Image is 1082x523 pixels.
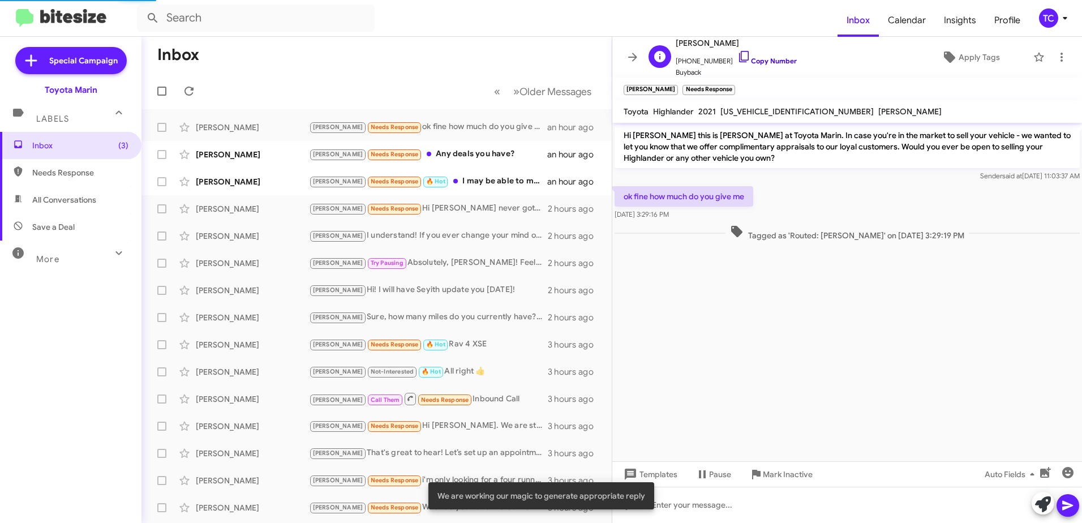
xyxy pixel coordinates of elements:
div: 2 hours ago [548,285,603,296]
span: Save a Deal [32,221,75,233]
span: 🔥 Hot [422,368,441,375]
span: [PERSON_NAME] [313,151,363,158]
span: Needs Response [371,123,419,131]
div: 2 hours ago [548,312,603,323]
span: Buyback [676,67,797,78]
span: [PERSON_NAME] [313,232,363,239]
div: 3 hours ago [548,448,603,459]
span: Needs Response [32,167,128,178]
div: 2 hours ago [548,230,603,242]
a: Profile [985,4,1029,37]
span: [PERSON_NAME] [313,341,363,348]
div: [PERSON_NAME] [196,258,309,269]
span: [PERSON_NAME] [313,314,363,321]
h1: Inbox [157,46,199,64]
span: Apply Tags [959,47,1000,67]
span: Needs Response [371,151,419,158]
span: Needs Response [371,341,419,348]
span: 🔥 Hot [426,341,445,348]
span: Try Pausing [371,259,403,267]
nav: Page navigation example [488,80,598,103]
div: Hi! I will have Seyith update you [DATE]! [309,284,548,297]
div: Sure, how many miles do you currently have? Any notable damage? How are the tires and brakes? [309,311,548,324]
span: Templates [621,464,677,485]
div: [PERSON_NAME] [196,421,309,432]
div: Hi [PERSON_NAME]. We are still in the market and looking for the right price/model. Ideally 2020 ... [309,419,548,432]
div: That's great to hear! Let’s set up an appointment for your vehicle appraisal. When would be a con... [309,447,548,460]
span: Mark Inactive [763,464,813,485]
span: Call Them [371,396,400,404]
div: [PERSON_NAME] [196,475,309,486]
span: [PERSON_NAME] [313,422,363,430]
span: said at [1002,172,1022,180]
div: ok fine how much do you give me [309,121,547,134]
div: Rav 4 XSE [309,338,548,351]
p: ok fine how much do you give me [615,186,753,207]
span: [PERSON_NAME] [313,368,363,375]
span: Labels [36,114,69,124]
div: What do you have in stock for Rav4 or Lexus rx? [309,501,548,514]
div: Hi [PERSON_NAME] never got back to me [309,202,548,215]
button: Auto Fields [976,464,1048,485]
span: » [513,84,519,98]
span: [PERSON_NAME] [313,396,363,404]
div: i'm only looking for a four runner that's 2008 2009 under 80,000 miles [309,474,548,487]
span: Needs Response [371,422,419,430]
button: Mark Inactive [740,464,822,485]
div: [PERSON_NAME] [196,203,309,215]
div: [PERSON_NAME] [196,312,309,323]
a: Inbox [838,4,879,37]
div: Absolutely, [PERSON_NAME]! Feel free to reach out whenever you're ready. If you decide to sell yo... [309,256,548,269]
span: [PERSON_NAME] [313,259,363,267]
p: Hi [PERSON_NAME] this is [PERSON_NAME] at Toyota Marin. In case you're in the market to sell your... [615,125,1080,168]
button: Next [506,80,598,103]
span: Needs Response [371,477,419,484]
div: I may be able to make it [DATE] [309,175,547,188]
div: 3 hours ago [548,393,603,405]
a: Calendar [879,4,935,37]
div: 3 hours ago [548,339,603,350]
div: an hour ago [547,122,603,133]
span: 2021 [698,106,716,117]
span: More [36,254,59,264]
div: [PERSON_NAME] [196,339,309,350]
span: [US_VEHICLE_IDENTIFICATION_NUMBER] [720,106,874,117]
div: Inbound Call [309,392,548,406]
span: Special Campaign [49,55,118,66]
span: Toyota [624,106,649,117]
div: 2 hours ago [548,203,603,215]
div: I understand! If you ever change your mind or have questions in the future, feel free to reach ou... [309,229,548,242]
button: Apply Tags [913,47,1028,67]
div: an hour ago [547,176,603,187]
button: Pause [686,464,740,485]
span: Needs Response [371,504,419,511]
button: Templates [612,464,686,485]
span: « [494,84,500,98]
span: We are working our magic to generate appropriate reply [437,490,645,501]
a: Copy Number [737,57,797,65]
div: [PERSON_NAME] [196,393,309,405]
div: 3 hours ago [548,421,603,432]
a: Special Campaign [15,47,127,74]
div: 3 hours ago [548,366,603,378]
span: [PERSON_NAME] [313,286,363,294]
span: [PERSON_NAME] [313,178,363,185]
span: Auto Fields [985,464,1039,485]
span: Needs Response [371,205,419,212]
span: Tagged as 'Routed: [PERSON_NAME]' on [DATE] 3:29:19 PM [725,225,969,241]
span: Needs Response [421,396,469,404]
small: Needs Response [682,85,735,95]
a: Insights [935,4,985,37]
div: [PERSON_NAME] [196,366,309,378]
div: [PERSON_NAME] [196,149,309,160]
div: Any deals you have? [309,148,547,161]
div: [PERSON_NAME] [196,122,309,133]
span: [DATE] 3:29:16 PM [615,210,669,218]
span: Not-Interested [371,368,414,375]
span: [PERSON_NAME] [313,504,363,511]
span: [PERSON_NAME] [313,449,363,457]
